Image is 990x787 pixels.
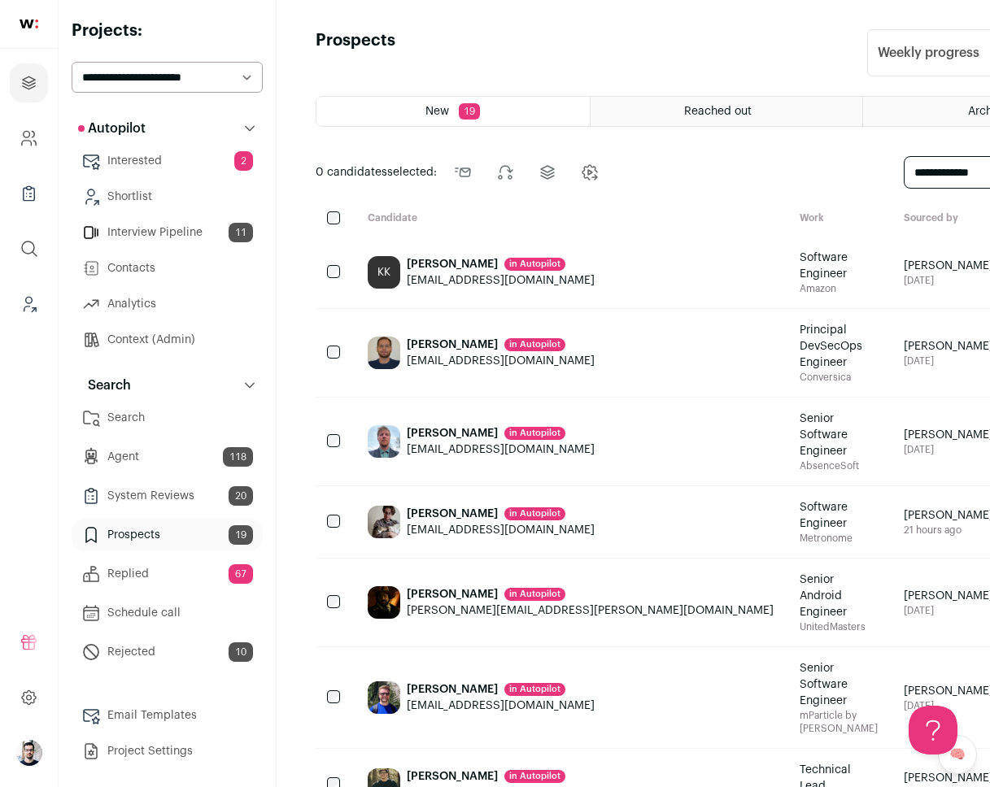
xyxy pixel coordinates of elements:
[72,216,263,249] a: Interview Pipeline11
[316,164,437,180] span: selected:
[10,63,48,102] a: Projects
[368,337,400,369] img: a45bf5a72a8fad297f3129ae4e91b2823856aab758b4d977aa5eb544ae81cd4e
[72,699,263,732] a: Email Templates
[355,211,787,227] div: Candidate
[72,288,263,320] a: Analytics
[223,447,253,467] span: 118
[800,282,878,295] span: Amazon
[570,153,609,192] button: Change candidates stage
[10,119,48,158] a: Company and ATS Settings
[459,103,480,120] span: 19
[72,369,263,402] button: Search
[316,167,387,178] span: 0 candidates
[800,620,878,633] span: UnitedMasters
[878,43,979,63] div: Weekly progress
[504,258,565,271] div: in Autopilot
[407,425,595,441] div: [PERSON_NAME]
[787,211,891,227] div: Work
[407,768,595,785] div: [PERSON_NAME]
[368,681,400,714] img: 4862cb214bd0d3eb106e9f98fc2b51a04bf2a5d0ec487b9c2206b4f8e8797434.jpg
[800,250,878,282] span: Software Engineer
[800,322,878,371] span: Principal DevSecOps Engineer
[407,602,774,619] div: [PERSON_NAME][EMAIL_ADDRESS][PERSON_NAME][DOMAIN_NAME]
[407,256,595,272] div: [PERSON_NAME]
[504,588,565,601] div: in Autopilot
[72,735,263,767] a: Project Settings
[407,353,595,369] div: [EMAIL_ADDRESS][DOMAIN_NAME]
[407,586,774,602] div: [PERSON_NAME]
[368,425,400,458] img: b07d573b89acf304f2a929962b977617ed4db6a6535acde3d504960e14dce22b.jpg
[800,499,878,532] span: Software Engineer
[72,324,263,356] a: Context (Admin)
[407,522,595,538] div: [EMAIL_ADDRESS][DOMAIN_NAME]
[10,285,48,324] a: Leads (Backoffice)
[229,486,253,506] span: 20
[504,683,565,696] div: in Autopilot
[684,106,752,117] span: Reached out
[72,519,263,551] a: Prospects19
[504,507,565,520] div: in Autopilot
[407,272,595,289] div: [EMAIL_ADDRESS][DOMAIN_NAME]
[800,411,878,459] span: Senior Software Engineer
[229,564,253,584] span: 67
[800,371,878,384] span: Conversica
[368,256,400,289] div: KK
[800,660,878,709] span: Senior Software Engineer
[229,642,253,662] span: 10
[72,441,263,473] a: Agent118
[72,180,263,213] a: Shortlist
[368,506,400,538] img: 1d57cf68de598ea0841df39e97a1902176f0926c466908febd7ea9634e0da83e
[78,119,146,138] p: Autopilot
[72,558,263,590] a: Replied67
[229,525,253,545] span: 19
[504,338,565,351] div: in Autopilot
[229,223,253,242] span: 11
[16,740,42,766] img: 10051957-medium_jpg
[800,459,878,472] span: AbsenceSoft
[407,681,595,698] div: [PERSON_NAME]
[78,376,131,395] p: Search
[938,735,977,774] a: 🧠
[20,20,38,28] img: wellfound-shorthand-0d5821cbd27db2630d0214b213865d53afaa358527fdda9d0ea32b1df1b89c2c.svg
[72,636,263,668] a: Rejected10
[316,29,395,76] h1: Prospects
[72,112,263,145] button: Autopilot
[72,145,263,177] a: Interested2
[591,97,863,126] a: Reached out
[800,709,878,735] span: mParticle by [PERSON_NAME]
[425,106,449,117] span: New
[72,252,263,285] a: Contacts
[72,597,263,629] a: Schedule call
[407,337,595,353] div: [PERSON_NAME]
[504,770,565,783] div: in Autopilot
[407,698,595,714] div: [EMAIL_ADDRESS][DOMAIN_NAME]
[800,532,878,545] span: Metronome
[407,506,595,522] div: [PERSON_NAME]
[10,174,48,213] a: Company Lists
[72,402,263,434] a: Search
[800,572,878,620] span: Senior Android Engineer
[16,740,42,766] button: Open dropdown
[407,441,595,458] div: [EMAIL_ADDRESS][DOMAIN_NAME]
[909,706,957,754] iframe: Help Scout Beacon - Open
[234,151,253,171] span: 2
[72,480,263,512] a: System Reviews20
[72,20,263,42] h2: Projects:
[368,586,400,619] img: 457435f66cf51832389cf64d9079332a4562739428ee0d3f979f1d1564fd20d6.jpg
[504,427,565,440] div: in Autopilot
